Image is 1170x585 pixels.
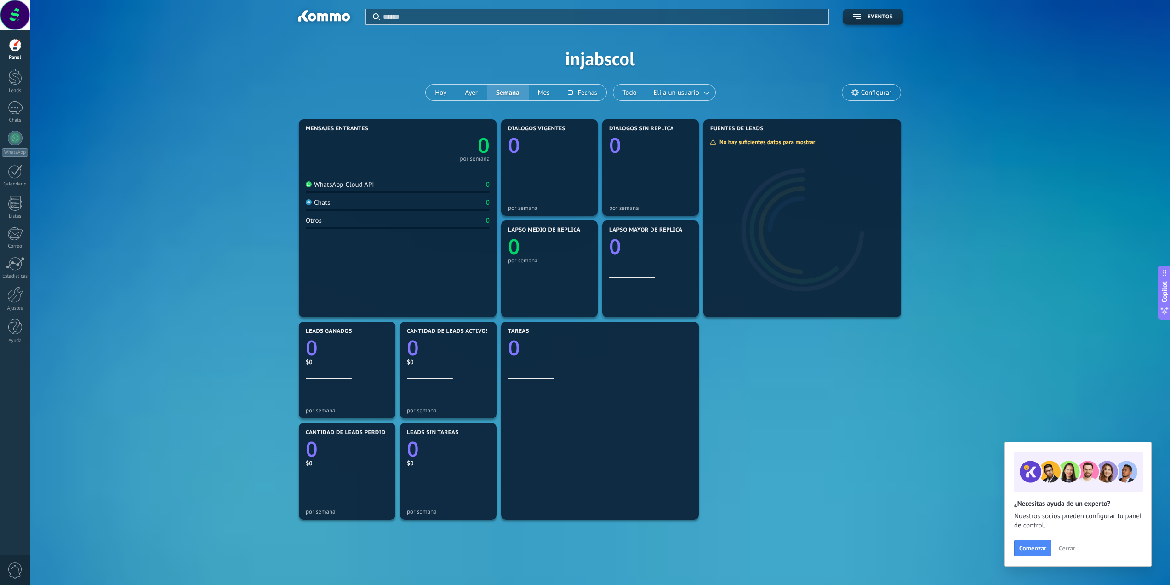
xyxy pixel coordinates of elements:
[2,306,29,312] div: Ajustes
[486,180,490,189] div: 0
[2,338,29,344] div: Ayuda
[2,273,29,279] div: Estadísticas
[710,126,764,132] span: Fuentes de leads
[306,435,388,463] a: 0
[652,87,701,99] span: Elija un usuario
[407,435,490,463] a: 0
[426,85,456,100] button: Hoy
[609,227,682,233] span: Lapso mayor de réplica
[508,328,529,335] span: Tareas
[306,407,388,414] div: por semana
[407,459,490,467] div: $0
[2,88,29,94] div: Leads
[407,508,490,515] div: por semana
[508,232,520,261] text: 0
[306,198,331,207] div: Chats
[407,328,489,335] span: Cantidad de leads activos
[407,435,419,463] text: 0
[1014,499,1142,508] h2: ¿Necesitas ayuda de un experto?
[306,459,388,467] div: $0
[456,85,487,100] button: Ayer
[529,85,559,100] button: Mes
[306,126,368,132] span: Mensajes entrantes
[710,138,822,146] div: No hay suficientes datos para mostrar
[306,199,312,205] img: Chats
[508,126,565,132] span: Diálogos vigentes
[2,117,29,123] div: Chats
[613,85,646,100] button: Todo
[407,358,490,366] div: $0
[508,204,591,211] div: por semana
[1014,540,1051,556] button: Comenzar
[861,89,891,97] span: Configurar
[487,85,529,100] button: Semana
[306,435,318,463] text: 0
[478,131,490,159] text: 0
[559,85,606,100] button: Fechas
[609,131,621,159] text: 0
[2,55,29,61] div: Panel
[843,9,903,25] button: Eventos
[486,198,490,207] div: 0
[407,429,458,436] span: Leads sin tareas
[306,216,322,225] div: Otros
[306,180,374,189] div: WhatsApp Cloud API
[1055,541,1079,555] button: Cerrar
[1160,281,1169,302] span: Copilot
[486,216,490,225] div: 0
[508,131,520,159] text: 0
[306,181,312,187] img: WhatsApp Cloud API
[1014,512,1142,530] span: Nuestros socios pueden configurar tu panel de control.
[2,214,29,220] div: Listas
[1019,545,1046,551] span: Comenzar
[398,131,490,159] a: 0
[306,334,318,362] text: 0
[609,232,621,261] text: 0
[407,407,490,414] div: por semana
[407,334,419,362] text: 0
[868,14,893,20] span: Eventos
[508,334,520,362] text: 0
[306,508,388,515] div: por semana
[508,257,591,264] div: por semana
[2,181,29,187] div: Calendario
[306,429,393,436] span: Cantidad de leads perdidos
[306,334,388,362] a: 0
[646,85,715,100] button: Elija un usuario
[508,334,692,362] a: 0
[609,126,674,132] span: Diálogos sin réplica
[2,243,29,249] div: Correo
[306,358,388,366] div: $0
[508,227,581,233] span: Lapso medio de réplica
[2,148,28,157] div: WhatsApp
[460,156,490,161] div: por semana
[1059,545,1075,551] span: Cerrar
[609,204,692,211] div: por semana
[407,334,490,362] a: 0
[306,328,352,335] span: Leads ganados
